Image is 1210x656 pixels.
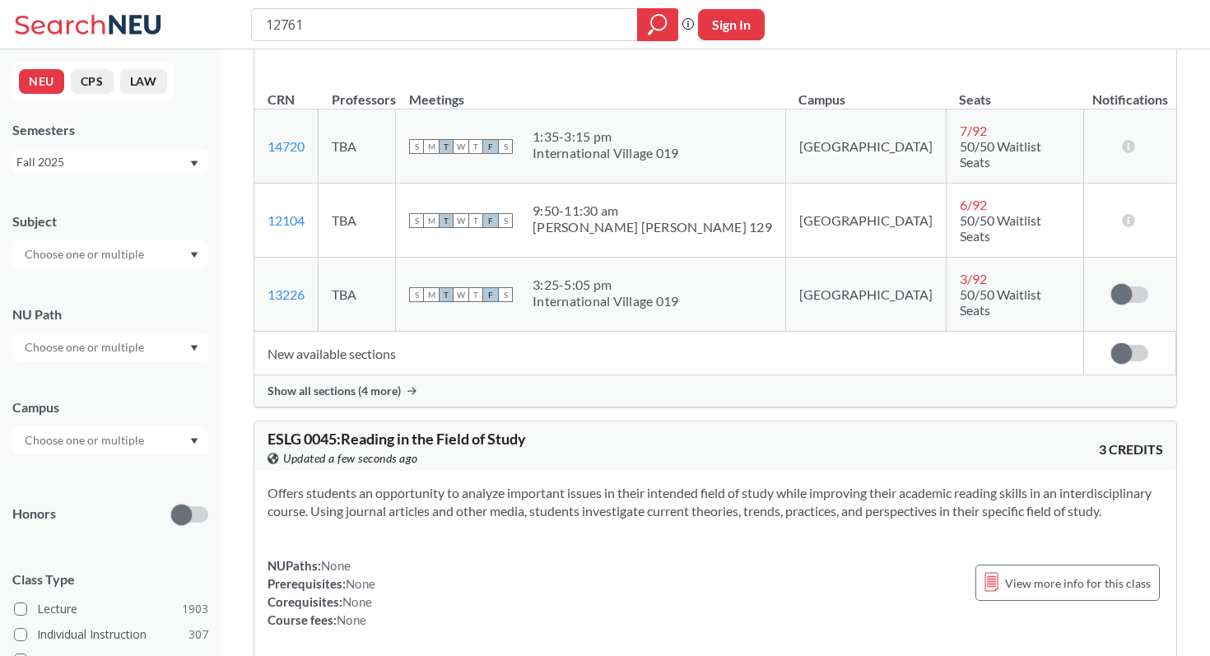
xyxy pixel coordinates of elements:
[14,624,208,645] label: Individual Instruction
[188,626,208,644] span: 307
[409,213,424,228] span: S
[264,11,626,39] input: Class, professor, course number, "phrase"
[648,13,668,36] svg: magnifying glass
[16,153,188,171] div: Fall 2025
[342,594,372,609] span: None
[533,128,678,145] div: 1:35 - 3:15 pm
[254,375,1176,407] div: Show all sections (4 more)
[268,286,305,302] a: 13226
[468,139,483,154] span: T
[785,184,946,258] td: [GEOGRAPHIC_DATA]
[16,337,155,357] input: Choose one or multiple
[319,258,396,332] td: TBA
[268,384,401,398] span: Show all sections (4 more)
[396,74,786,109] th: Meetings
[409,287,424,302] span: S
[16,244,155,264] input: Choose one or multiple
[498,287,513,302] span: S
[337,612,366,627] span: None
[946,74,1083,109] th: Seats
[698,9,765,40] button: Sign In
[1099,440,1163,458] span: 3 CREDITS
[483,287,498,302] span: F
[12,240,208,268] div: Dropdown arrow
[498,139,513,154] span: S
[190,161,198,167] svg: Dropdown arrow
[12,398,208,416] div: Campus
[533,277,678,293] div: 3:25 - 5:05 pm
[120,69,167,94] button: LAW
[268,91,295,109] div: CRN
[268,556,375,629] div: NUPaths: Prerequisites: Corequisites: Course fees:
[424,287,439,302] span: M
[190,438,198,444] svg: Dropdown arrow
[960,138,1041,170] span: 50/50 Waitlist Seats
[1005,573,1151,593] span: View more info for this class
[533,219,772,235] div: [PERSON_NAME] [PERSON_NAME] 129
[319,74,396,109] th: Professors
[483,139,498,154] span: F
[1084,74,1176,109] th: Notifications
[321,558,351,573] span: None
[12,505,56,523] p: Honors
[268,430,526,448] span: ESLG 0045 : Reading in the Field of Study
[319,109,396,184] td: TBA
[19,69,64,94] button: NEU
[960,197,987,212] span: 6 / 92
[960,123,987,138] span: 7 / 92
[454,139,468,154] span: W
[14,598,208,620] label: Lecture
[12,121,208,139] div: Semesters
[424,213,439,228] span: M
[533,145,678,161] div: International Village 019
[468,213,483,228] span: T
[12,570,208,589] span: Class Type
[454,213,468,228] span: W
[439,287,454,302] span: T
[468,287,483,302] span: T
[12,149,208,175] div: Fall 2025Dropdown arrow
[268,212,305,228] a: 12104
[319,184,396,258] td: TBA
[409,139,424,154] span: S
[268,484,1163,520] section: Offers students an opportunity to analyze important issues in their intended field of study while...
[254,332,1084,375] td: New available sections
[439,139,454,154] span: T
[533,293,678,309] div: International Village 019
[16,430,155,450] input: Choose one or multiple
[785,74,946,109] th: Campus
[190,345,198,351] svg: Dropdown arrow
[785,258,946,332] td: [GEOGRAPHIC_DATA]
[483,213,498,228] span: F
[498,213,513,228] span: S
[424,139,439,154] span: M
[346,576,375,591] span: None
[12,305,208,323] div: NU Path
[960,286,1041,318] span: 50/50 Waitlist Seats
[182,600,208,618] span: 1903
[12,426,208,454] div: Dropdown arrow
[12,212,208,230] div: Subject
[71,69,114,94] button: CPS
[785,109,946,184] td: [GEOGRAPHIC_DATA]
[268,138,305,154] a: 14720
[454,287,468,302] span: W
[960,271,987,286] span: 3 / 92
[190,252,198,258] svg: Dropdown arrow
[637,8,678,41] div: magnifying glass
[960,212,1041,244] span: 50/50 Waitlist Seats
[439,213,454,228] span: T
[533,202,772,219] div: 9:50 - 11:30 am
[283,449,418,468] span: Updated a few seconds ago
[12,333,208,361] div: Dropdown arrow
